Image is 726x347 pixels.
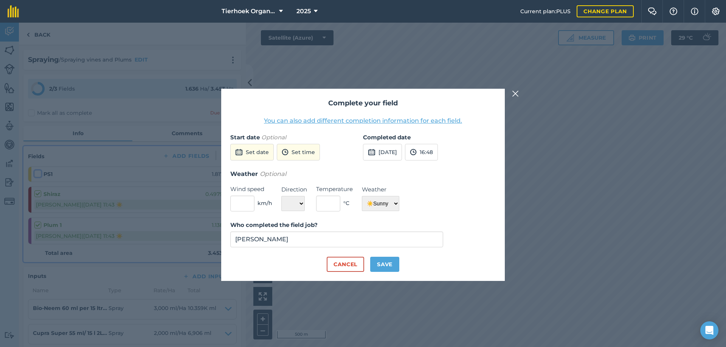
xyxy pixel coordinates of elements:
[282,148,289,157] img: svg+xml;base64,PD94bWwgdmVyc2lvbj0iMS4wIiBlbmNvZGluZz0idXRmLTgiPz4KPCEtLSBHZW5lcmF0b3I6IEFkb2JlIE...
[512,89,519,98] img: svg+xml;base64,PHN2ZyB4bWxucz0iaHR0cDovL3d3dy53My5vcmcvMjAwMC9zdmciIHdpZHRoPSIyMiIgaGVpZ2h0PSIzMC...
[235,148,243,157] img: svg+xml;base64,PD94bWwgdmVyc2lvbj0iMS4wIiBlbmNvZGluZz0idXRmLTgiPz4KPCEtLSBHZW5lcmF0b3I6IEFkb2JlIE...
[363,144,402,160] button: [DATE]
[230,185,272,194] label: Wind speed
[343,199,349,207] span: ° C
[362,185,399,194] label: Weather
[230,144,274,160] button: Set date
[222,7,276,16] span: Tierhoek Organic Farm
[258,199,272,207] span: km/h
[405,144,438,160] button: 16:48
[277,144,320,160] button: Set time
[264,116,462,125] button: You can also add different completion information for each field.
[230,134,260,141] strong: Start date
[520,7,571,15] span: Current plan : PLUS
[296,7,311,16] span: 2025
[368,148,375,157] img: svg+xml;base64,PD94bWwgdmVyc2lvbj0iMS4wIiBlbmNvZGluZz0idXRmLTgiPz4KPCEtLSBHZW5lcmF0b3I6IEFkb2JlIE...
[230,98,496,109] h2: Complete your field
[327,257,364,272] button: Cancel
[691,7,698,16] img: svg+xml;base64,PHN2ZyB4bWxucz0iaHR0cDovL3d3dy53My5vcmcvMjAwMC9zdmciIHdpZHRoPSIxNyIgaGVpZ2h0PSIxNy...
[711,8,720,15] img: A cog icon
[370,257,399,272] button: Save
[281,185,307,194] label: Direction
[648,8,657,15] img: Two speech bubbles overlapping with the left bubble in the forefront
[577,5,634,17] a: Change plan
[316,185,353,194] label: Temperature
[410,148,417,157] img: svg+xml;base64,PD94bWwgdmVyc2lvbj0iMS4wIiBlbmNvZGluZz0idXRmLTgiPz4KPCEtLSBHZW5lcmF0b3I6IEFkb2JlIE...
[230,169,496,179] h3: Weather
[261,134,286,141] em: Optional
[669,8,678,15] img: A question mark icon
[230,221,318,228] strong: Who completed the field job?
[260,170,286,177] em: Optional
[8,5,19,17] img: fieldmargin Logo
[363,134,411,141] strong: Completed date
[700,321,718,339] div: Open Intercom Messenger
